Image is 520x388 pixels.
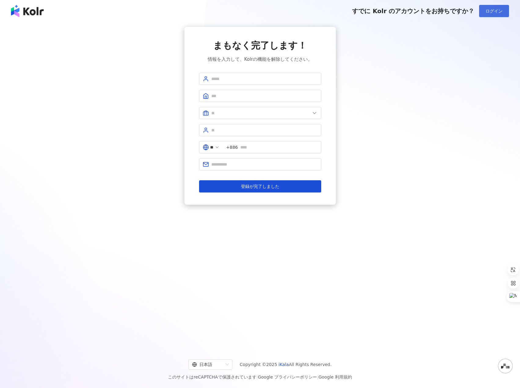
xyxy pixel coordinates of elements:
[168,373,352,381] span: このサイトはreCAPTCHAで保護されています
[501,364,510,368] img: svg+xml,%3Csvg%20xmlns%3D%22http%3A%2F%2Fwww.w3.org%2F2000%2Fsvg%22%20width%3D%2228%22%20height%3...
[258,375,317,379] a: Google プライバシーポリシー
[317,375,318,379] span: |
[240,361,332,368] span: Copyright © 2025 All Rights Reserved.
[213,39,307,52] span: まもなく完了します！
[11,5,44,17] img: logo
[192,360,223,369] div: 日本語
[256,375,258,379] span: |
[485,9,503,13] span: ログイン
[226,144,238,151] span: +886
[208,56,313,63] span: 情報を入力して、Kolrの機能を解除してください。
[479,5,509,17] button: ログイン
[241,184,279,189] span: 登録が完了しました
[278,362,289,367] a: iKala
[199,180,321,192] button: 登録が完了しました
[352,7,474,15] span: すでに Kolr のアカウントをお持ちですか？
[318,375,352,379] a: Google 利用規約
